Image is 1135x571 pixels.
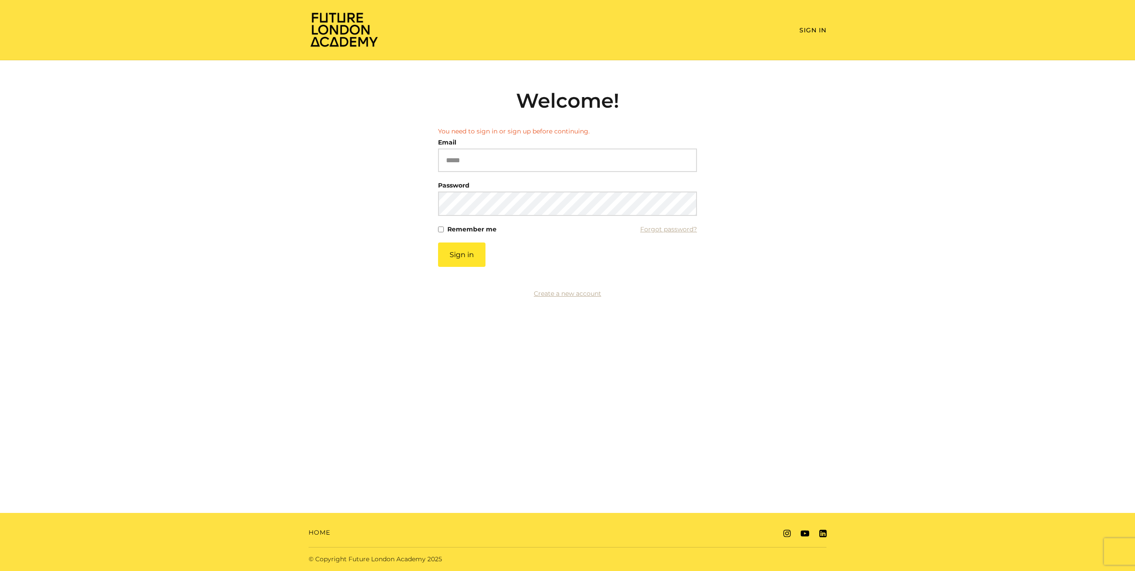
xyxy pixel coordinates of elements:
li: You need to sign in or sign up before continuing. [438,127,697,136]
a: Home [309,528,330,537]
label: Password [438,179,470,192]
label: If you are a human, ignore this field [438,242,446,477]
a: Create a new account [534,289,601,297]
a: Sign In [799,26,826,34]
button: Sign in [438,242,485,267]
a: Forgot password? [640,223,697,235]
img: Home Page [309,12,380,47]
div: © Copyright Future London Academy 2025 [301,555,567,564]
h2: Welcome! [438,89,697,113]
label: Remember me [447,223,497,235]
label: Email [438,136,456,149]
